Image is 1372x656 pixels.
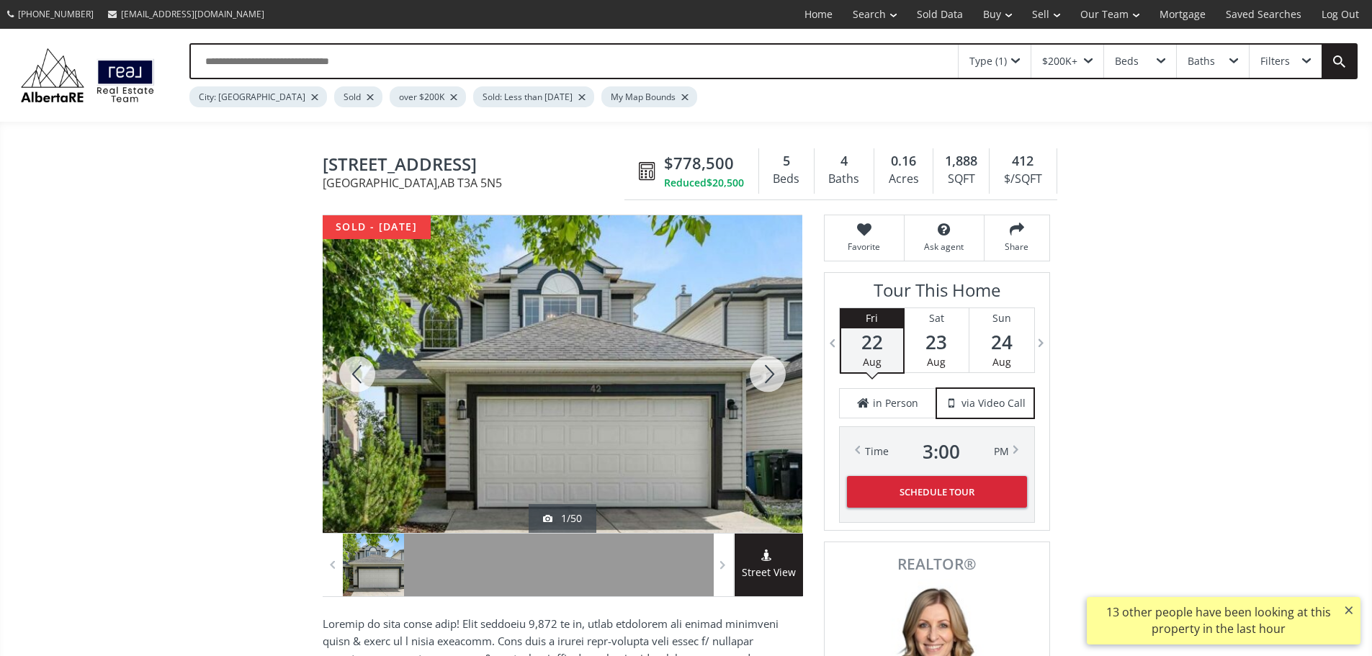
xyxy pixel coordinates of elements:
[735,565,803,581] span: Street View
[543,511,582,526] div: 1/50
[997,169,1049,190] div: $/SQFT
[1042,56,1077,66] div: $200K+
[905,308,969,328] div: Sat
[323,215,802,533] div: 42 Hidden Ranch Boulevard NW Calgary, AB T3A 5N5 - Photo 1 of 50
[1260,56,1290,66] div: Filters
[18,8,94,20] span: [PHONE_NUMBER]
[969,308,1034,328] div: Sun
[865,441,1009,462] div: Time PM
[841,332,903,352] span: 22
[766,169,807,190] div: Beds
[323,155,632,177] span: 42 Hidden Ranch Boulevard NW
[1094,604,1342,637] div: 13 other people have been looking at this property in the last hour
[323,177,632,189] span: [GEOGRAPHIC_DATA] , AB T3A 5N5
[189,86,327,107] div: City: [GEOGRAPHIC_DATA]
[334,86,382,107] div: Sold
[766,152,807,171] div: 5
[323,215,431,239] div: sold - [DATE]
[601,86,697,107] div: My Map Bounds
[882,169,925,190] div: Acres
[832,241,897,253] span: Favorite
[1188,56,1215,66] div: Baths
[882,152,925,171] div: 0.16
[847,476,1027,508] button: Schedule Tour
[912,241,977,253] span: Ask agent
[992,355,1011,369] span: Aug
[961,396,1026,410] span: via Video Call
[992,241,1042,253] span: Share
[873,396,918,410] span: in Person
[969,56,1007,66] div: Type (1)
[841,308,903,328] div: Fri
[822,169,866,190] div: Baths
[969,332,1034,352] span: 24
[707,176,744,190] span: $20,500
[941,169,982,190] div: SQFT
[390,86,466,107] div: over $200K
[473,86,594,107] div: Sold: Less than [DATE]
[905,332,969,352] span: 23
[14,45,161,106] img: Logo
[840,557,1034,572] span: REALTOR®
[923,441,960,462] span: 3 : 00
[927,355,946,369] span: Aug
[1337,597,1360,623] button: ×
[1115,56,1139,66] div: Beds
[863,355,882,369] span: Aug
[945,152,977,171] span: 1,888
[664,152,734,174] span: $778,500
[664,176,744,190] div: Reduced
[839,280,1035,307] h3: Tour This Home
[997,152,1049,171] div: 412
[822,152,866,171] div: 4
[101,1,272,27] a: [EMAIL_ADDRESS][DOMAIN_NAME]
[121,8,264,20] span: [EMAIL_ADDRESS][DOMAIN_NAME]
